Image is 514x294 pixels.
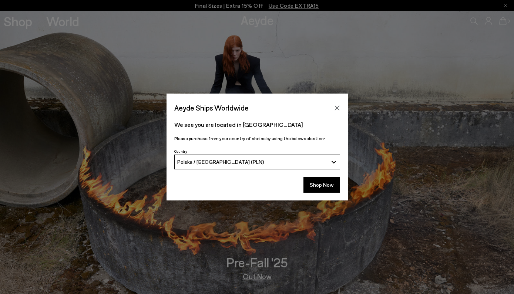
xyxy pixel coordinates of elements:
p: Please purchase from your country of choice by using the below selection: [174,135,340,142]
button: Close [332,102,343,114]
p: We see you are located in [GEOGRAPHIC_DATA] [174,120,340,129]
span: Country [174,149,187,153]
button: Shop Now [303,177,340,193]
span: Polska / [GEOGRAPHIC_DATA] (PLN) [177,159,264,165]
span: Aeyde Ships Worldwide [174,101,249,114]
